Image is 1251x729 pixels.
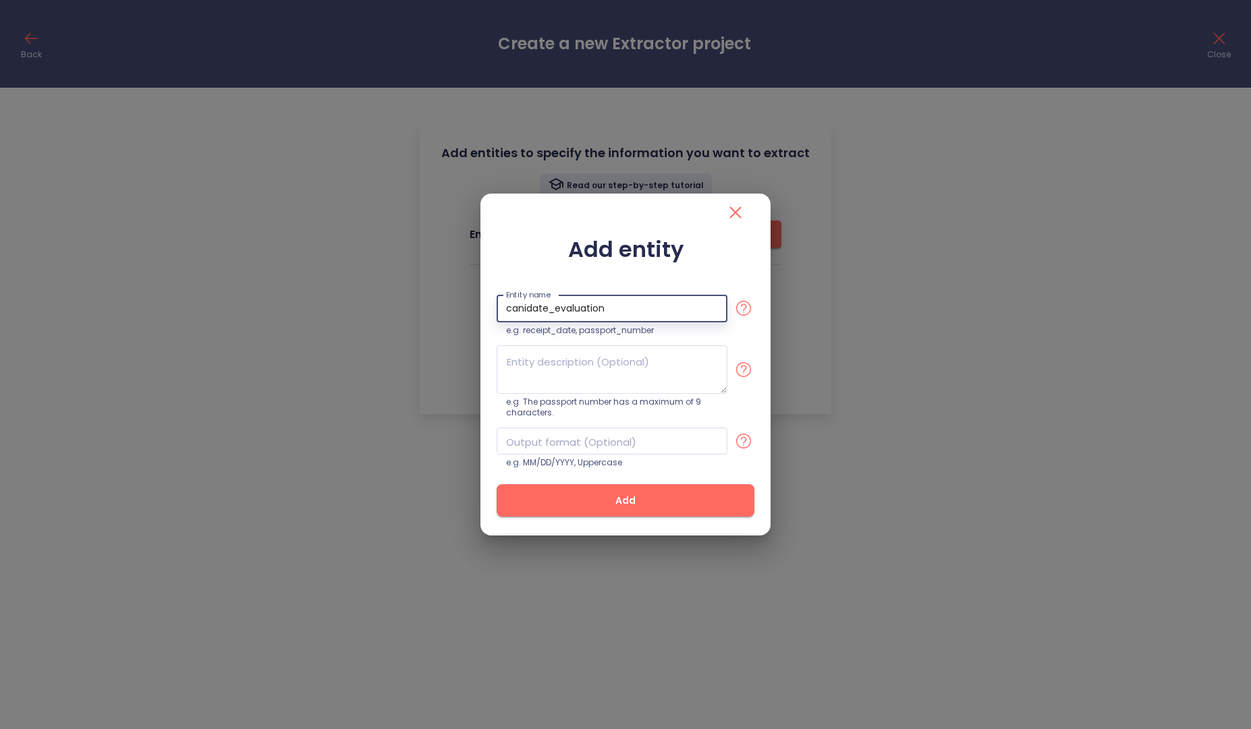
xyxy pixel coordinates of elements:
span: Add [518,492,733,509]
p: e.g. receipt_date, passport_number [506,325,737,336]
button: Add [497,484,754,517]
h2: Add entity [497,237,754,262]
p: e.g. MM/DD/YYYY, Uppercase [506,457,737,468]
button: close [717,194,754,231]
p: e.g. The passport number has a maximum of 9 characters. [506,397,737,418]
